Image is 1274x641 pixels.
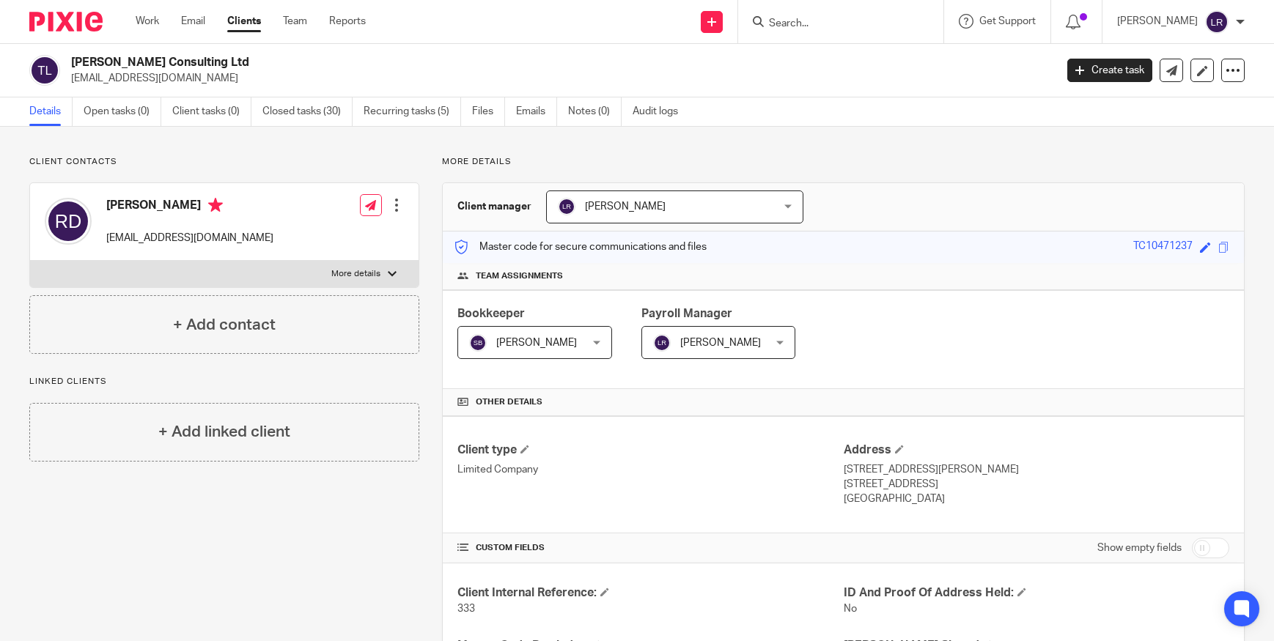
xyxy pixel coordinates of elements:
p: [EMAIL_ADDRESS][DOMAIN_NAME] [71,71,1045,86]
a: Emails [516,97,557,126]
p: [GEOGRAPHIC_DATA] [844,492,1229,506]
img: svg%3E [45,198,92,245]
a: Recurring tasks (5) [364,97,461,126]
h4: Client Internal Reference: [457,585,843,601]
img: svg%3E [29,55,60,86]
input: Search [767,18,899,31]
a: Team [283,14,307,29]
h4: Client type [457,442,843,458]
h3: Client manager [457,199,531,214]
a: Notes (0) [568,97,622,126]
span: [PERSON_NAME] [585,201,666,212]
img: svg%3E [653,334,671,352]
span: Payroll Manager [641,308,732,319]
a: Email [181,14,205,29]
img: svg%3E [558,198,575,215]
h4: CUSTOM FIELDS [457,542,843,554]
a: Files [472,97,505,126]
a: Work [136,14,159,29]
h4: [PERSON_NAME] [106,198,273,216]
div: TC10471237 [1133,239,1193,256]
span: Other details [476,396,542,408]
p: More details [442,156,1245,168]
span: Team assignments [476,270,563,282]
a: Open tasks (0) [84,97,161,126]
a: Clients [227,14,261,29]
img: svg%3E [469,334,487,352]
a: Client tasks (0) [172,97,251,126]
p: [PERSON_NAME] [1117,14,1198,29]
h2: [PERSON_NAME] Consulting Ltd [71,55,850,70]
label: Show empty fields [1097,541,1182,555]
h4: ID And Proof Of Address Held: [844,585,1229,601]
p: [STREET_ADDRESS] [844,477,1229,492]
p: [EMAIL_ADDRESS][DOMAIN_NAME] [106,231,273,245]
p: Master code for secure communications and files [454,240,707,254]
h4: + Add contact [173,314,276,336]
span: Bookkeeper [457,308,525,319]
a: Closed tasks (30) [262,97,353,126]
p: Linked clients [29,376,419,388]
img: svg%3E [1205,10,1229,34]
a: Reports [329,14,366,29]
span: Get Support [979,16,1036,26]
p: [STREET_ADDRESS][PERSON_NAME] [844,462,1229,477]
span: [PERSON_NAME] [680,338,761,348]
p: Limited Company [457,462,843,477]
span: No [844,604,857,614]
p: Client contacts [29,156,419,168]
a: Details [29,97,73,126]
a: Audit logs [633,97,689,126]
h4: Address [844,442,1229,458]
a: Create task [1067,59,1152,82]
p: More details [331,268,380,280]
h4: + Add linked client [158,420,290,443]
span: 333 [457,604,475,614]
i: Primary [208,198,223,212]
span: [PERSON_NAME] [496,338,577,348]
img: Pixie [29,12,103,32]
